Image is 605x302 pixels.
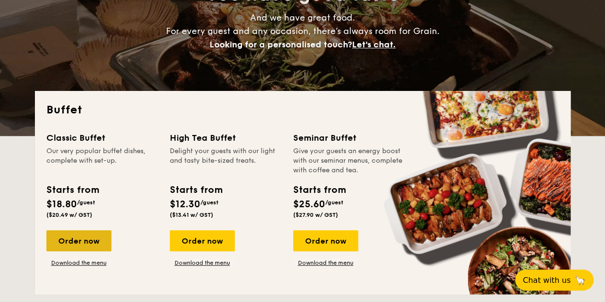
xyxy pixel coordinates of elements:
div: Give your guests an energy boost with our seminar menus, complete with coffee and tea. [293,146,405,175]
span: Chat with us [523,276,571,285]
span: /guest [200,199,219,206]
div: Delight your guests with our light and tasty bite-sized treats. [170,146,282,175]
span: $18.80 [46,199,77,210]
span: $12.30 [170,199,200,210]
div: High Tea Buffet [170,131,282,145]
div: Order now [170,230,235,251]
a: Download the menu [46,259,111,267]
button: Chat with us🦙 [515,269,594,291]
a: Download the menu [170,259,235,267]
span: And we have great food. For every guest and any occasion, there’s always room for Grain. [166,12,440,50]
span: Let's chat. [352,39,396,50]
span: ($27.90 w/ GST) [293,212,338,218]
span: Looking for a personalised touch? [209,39,352,50]
h2: Buffet [46,102,559,118]
div: Starts from [46,183,99,197]
span: $25.60 [293,199,325,210]
div: Starts from [170,183,222,197]
span: ($13.41 w/ GST) [170,212,213,218]
span: /guest [325,199,343,206]
a: Download the menu [293,259,358,267]
div: Order now [46,230,111,251]
span: 🦙 [574,275,586,286]
div: Starts from [293,183,345,197]
div: Order now [293,230,358,251]
div: Classic Buffet [46,131,158,145]
span: /guest [77,199,95,206]
div: Seminar Buffet [293,131,405,145]
div: Our very popular buffet dishes, complete with set-up. [46,146,158,175]
span: ($20.49 w/ GST) [46,212,92,218]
